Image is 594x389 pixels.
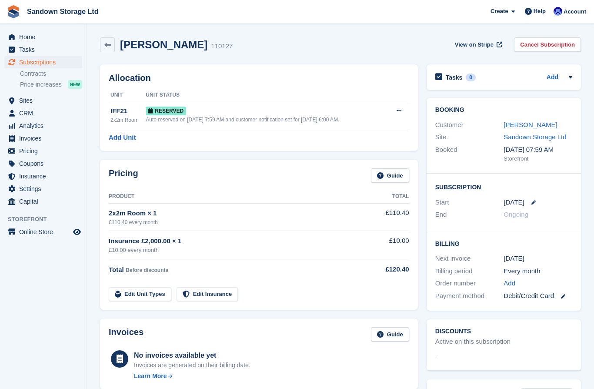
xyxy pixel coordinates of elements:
a: Guide [371,327,409,342]
th: Unit Status [146,88,386,102]
span: Insurance [19,170,71,182]
a: menu [4,44,82,56]
div: Storefront [504,154,572,163]
span: Reserved [146,107,186,115]
img: stora-icon-8386f47178a22dfd0bd8f6a31ec36ba5ce8667c1dd55bd0f319d3a0aa187defe.svg [7,5,20,18]
span: Online Store [19,226,71,238]
span: Create [491,7,508,16]
h2: Pricing [109,168,138,183]
a: menu [4,94,82,107]
div: 2x2m Room × 1 [109,208,363,218]
a: Sandown Storage Ltd [23,4,102,19]
a: Cancel Subscription [514,37,581,52]
div: 2x2m Room [110,116,146,124]
span: Invoices [19,132,71,144]
span: Tasks [19,44,71,56]
span: Total [109,266,124,273]
div: Invoices are generated on their billing date. [134,361,250,370]
a: Add Unit [109,133,136,143]
a: menu [4,120,82,132]
a: View on Stripe [451,37,504,52]
td: £10.00 [363,231,409,259]
span: Storefront [8,215,87,224]
div: Next invoice [435,254,504,264]
div: 0 [466,74,476,81]
img: Jeremy Hannan [554,7,562,16]
div: End [435,210,504,220]
div: Payment method [435,291,504,301]
div: Insurance £2,000.00 × 1 [109,236,363,246]
div: £110.40 every month [109,218,363,226]
td: £110.40 [363,203,409,231]
span: Analytics [19,120,71,132]
span: Capital [19,195,71,208]
span: Home [19,31,71,43]
div: Booked [435,145,504,163]
div: Auto reserved on [DATE] 7:59 AM and customer notification set for [DATE] 6:00 AM. [146,116,386,124]
span: CRM [19,107,71,119]
div: Learn More [134,372,167,381]
span: View on Stripe [455,40,494,49]
div: NEW [68,80,82,89]
th: Total [363,190,409,204]
a: menu [4,107,82,119]
span: Before discounts [126,267,168,273]
a: Price increases NEW [20,80,82,89]
a: Preview store [72,227,82,237]
div: Order number [435,278,504,288]
a: Edit Unit Types [109,287,171,302]
a: menu [4,145,82,157]
a: Guide [371,168,409,183]
a: menu [4,132,82,144]
div: £120.40 [363,265,409,275]
span: Sites [19,94,71,107]
a: menu [4,158,82,170]
span: Coupons [19,158,71,170]
a: menu [4,170,82,182]
a: [PERSON_NAME] [504,121,557,128]
time: 2025-09-26 00:00:00 UTC [504,198,524,208]
h2: Invoices [109,327,143,342]
span: Settings [19,183,71,195]
div: Start [435,198,504,208]
a: menu [4,183,82,195]
div: 110127 [211,41,233,51]
span: - [435,352,437,362]
a: Add [547,73,558,83]
a: Sandown Storage Ltd [504,133,566,141]
span: Help [534,7,546,16]
h2: Billing [435,239,572,248]
a: menu [4,31,82,43]
a: Edit Insurance [177,287,238,302]
h2: Allocation [109,73,409,83]
a: menu [4,56,82,68]
div: Customer [435,120,504,130]
div: [DATE] [504,254,572,264]
span: Price increases [20,80,62,89]
a: Learn More [134,372,250,381]
span: Pricing [19,145,71,157]
div: Billing period [435,266,504,276]
div: Debit/Credit Card [504,291,572,301]
div: [DATE] 07:59 AM [504,145,572,155]
a: menu [4,226,82,238]
th: Product [109,190,363,204]
h2: Booking [435,107,572,114]
h2: Subscription [435,182,572,191]
div: Site [435,132,504,142]
a: menu [4,195,82,208]
h2: Tasks [446,74,463,81]
div: IFF21 [110,106,146,116]
div: No invoices available yet [134,350,250,361]
a: Add [504,278,515,288]
span: Subscriptions [19,56,71,68]
span: Account [564,7,586,16]
div: Every month [504,266,572,276]
a: Contracts [20,70,82,78]
th: Unit [109,88,146,102]
h2: [PERSON_NAME] [120,39,207,50]
h2: Discounts [435,328,572,335]
div: Active on this subscription [435,337,511,347]
span: Ongoing [504,211,528,218]
div: £10.00 every month [109,246,363,255]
